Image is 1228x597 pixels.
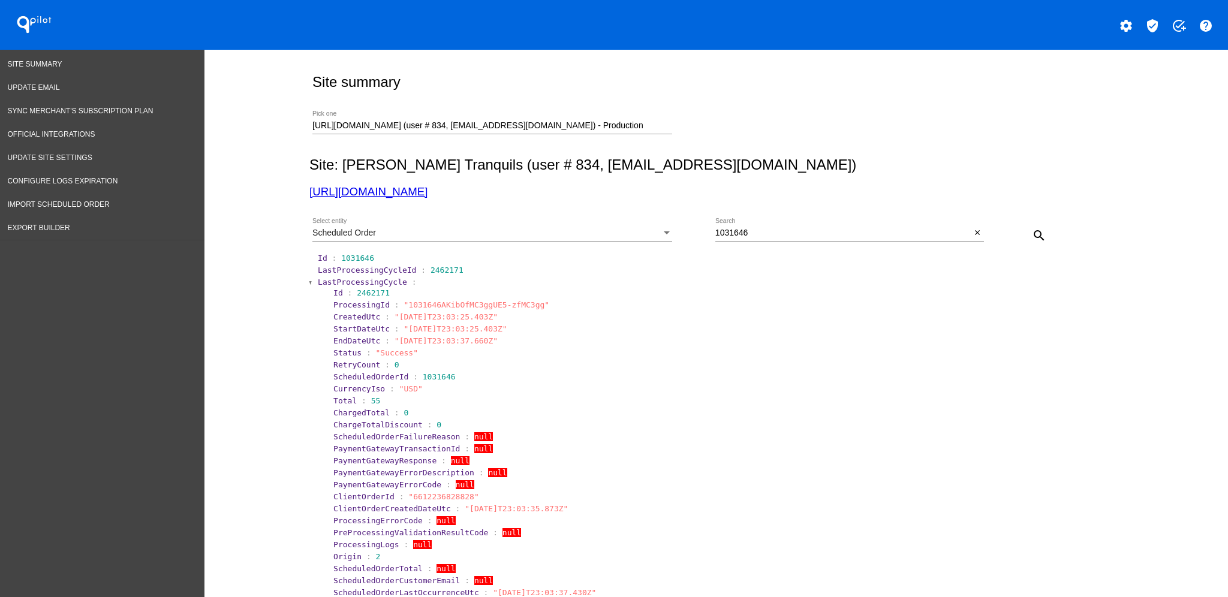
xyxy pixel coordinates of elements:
[1199,19,1213,33] mat-icon: help
[413,372,418,381] span: :
[366,552,371,561] span: :
[333,552,362,561] span: Origin
[404,324,507,333] span: "[DATE]T23:03:25.403Z"
[333,396,357,405] span: Total
[465,444,469,453] span: :
[333,528,488,537] span: PreProcessingValidationResultCode
[465,504,568,513] span: "[DATE]T23:03:35.873Z"
[333,312,380,321] span: CreatedUtc
[8,60,62,68] span: Site Summary
[437,564,455,573] span: null
[465,576,469,585] span: :
[309,185,428,198] a: [URL][DOMAIN_NAME]
[437,420,441,429] span: 0
[502,528,521,537] span: null
[333,324,390,333] span: StartDateUtc
[371,396,381,405] span: 55
[474,576,493,585] span: null
[488,468,507,477] span: null
[333,588,479,597] span: ScheduledOrderLastOccurrenceUtc
[376,552,381,561] span: 2
[404,540,408,549] span: :
[1032,228,1046,243] mat-icon: search
[431,266,463,275] span: 2462171
[333,480,441,489] span: PaymentGatewayErrorCode
[333,348,362,357] span: Status
[318,266,416,275] span: LastProcessingCycleId
[474,444,493,453] span: null
[333,492,395,501] span: ClientOrderId
[428,516,432,525] span: :
[333,336,380,345] span: EndDateUtc
[479,468,484,477] span: :
[8,177,118,185] span: Configure logs expiration
[333,516,423,525] span: ProcessingErrorCode
[333,408,390,417] span: ChargedTotal
[715,228,971,238] input: Search
[357,288,390,297] span: 2462171
[8,224,70,232] span: Export Builder
[333,384,385,393] span: CurrencyIso
[456,504,460,513] span: :
[333,432,460,441] span: ScheduledOrderFailureReason
[404,408,408,417] span: 0
[423,372,456,381] span: 1031646
[333,564,423,573] span: ScheduledOrderTotal
[399,492,404,501] span: :
[10,13,58,37] h1: QPilot
[451,456,469,465] span: null
[428,420,432,429] span: :
[333,468,474,477] span: PaymentGatewayErrorDescription
[1119,19,1133,33] mat-icon: settings
[395,312,498,321] span: "[DATE]T23:03:25.403Z"
[446,480,451,489] span: :
[408,492,478,501] span: "6612236828828"
[333,504,451,513] span: ClientOrderCreatedDateUtc
[973,228,982,238] mat-icon: close
[395,360,399,369] span: 0
[395,324,399,333] span: :
[309,156,1118,173] h2: Site: [PERSON_NAME] Tranquils (user # 834, [EMAIL_ADDRESS][DOMAIN_NAME])
[413,540,432,549] span: null
[8,107,153,115] span: Sync Merchant's Subscription Plan
[395,408,399,417] span: :
[362,396,366,405] span: :
[333,456,437,465] span: PaymentGatewayResponse
[385,360,390,369] span: :
[376,348,418,357] span: "Success"
[395,300,399,309] span: :
[8,130,95,138] span: Official Integrations
[8,83,60,92] span: Update Email
[333,444,460,453] span: PaymentGatewayTransactionId
[456,480,474,489] span: null
[312,228,672,238] mat-select: Select entity
[390,384,395,393] span: :
[395,336,498,345] span: "[DATE]T23:03:37.660Z"
[8,200,110,209] span: Import Scheduled Order
[312,121,672,131] input: Number
[312,74,401,91] h2: Site summary
[493,588,596,597] span: "[DATE]T23:03:37.430Z"
[333,372,408,381] span: ScheduledOrderId
[8,153,92,162] span: Update Site Settings
[366,348,371,357] span: :
[441,456,446,465] span: :
[333,360,380,369] span: RetryCount
[404,300,549,309] span: "1031646AKibOfMC3ggUE5-zfMC3gg"
[333,288,343,297] span: Id
[971,227,984,239] button: Clear
[493,528,498,537] span: :
[421,266,426,275] span: :
[333,576,460,585] span: ScheduledOrderCustomerEmail
[385,336,390,345] span: :
[399,384,423,393] span: "USD"
[465,432,469,441] span: :
[1172,19,1186,33] mat-icon: add_task
[318,254,327,263] span: Id
[437,516,455,525] span: null
[341,254,374,263] span: 1031646
[318,278,407,287] span: LastProcessingCycle
[428,564,432,573] span: :
[333,420,423,429] span: ChargeTotalDiscount
[385,312,390,321] span: :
